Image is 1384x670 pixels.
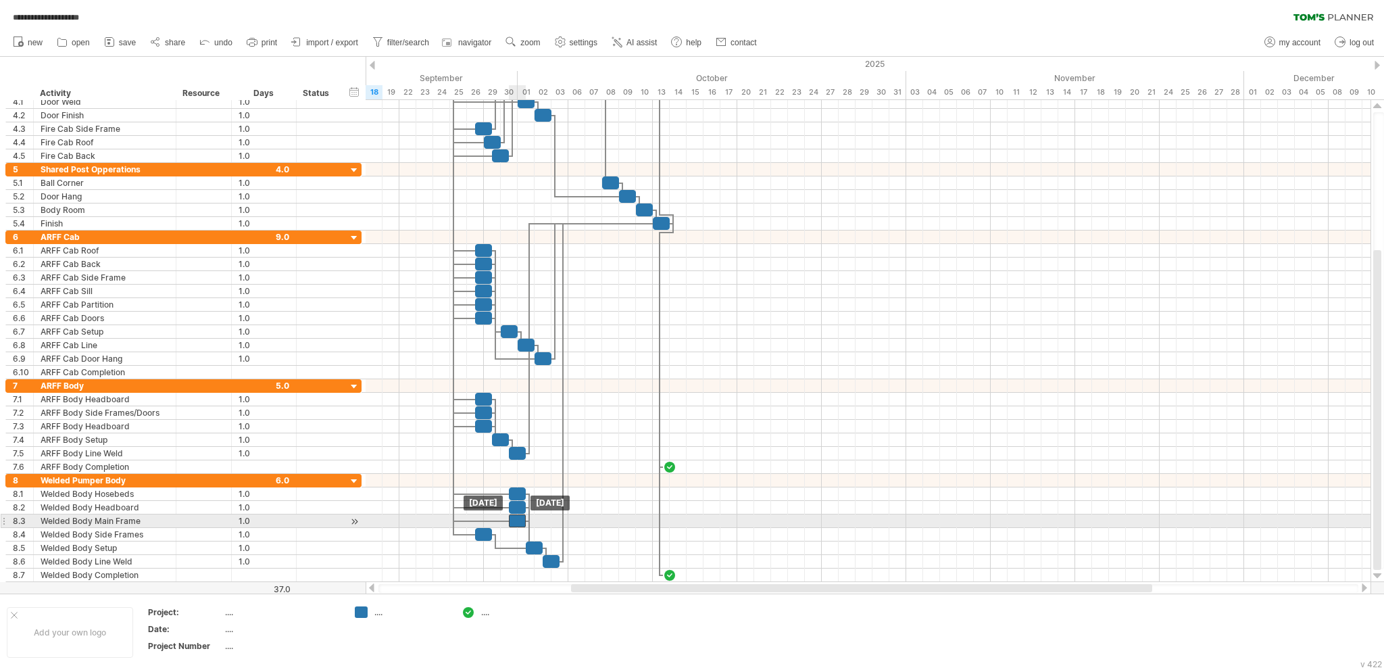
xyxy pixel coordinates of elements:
[214,38,232,47] span: undo
[239,217,289,230] div: 1.0
[440,34,495,51] a: navigator
[9,34,47,51] a: new
[41,298,169,311] div: ARFF Cab Partition
[619,85,636,99] div: Thursday, 9 October 2025
[501,85,518,99] div: Tuesday, 30 September 2025
[1058,85,1075,99] div: Friday, 14 November 2025
[13,204,33,216] div: 5.3
[712,34,761,51] a: contact
[686,38,701,47] span: help
[957,85,974,99] div: Thursday, 6 November 2025
[13,379,33,392] div: 7
[13,569,33,581] div: 8.7
[520,38,540,47] span: zoom
[72,38,90,47] span: open
[239,393,289,406] div: 1.0
[7,607,133,658] div: Add your own logo
[737,85,754,99] div: Monday, 20 October 2025
[13,271,33,284] div: 6.3
[1177,85,1193,99] div: Tuesday, 25 November 2025
[306,38,358,47] span: import / export
[239,136,289,149] div: 1.0
[13,325,33,338] div: 6.7
[13,366,33,379] div: 6.10
[1143,85,1160,99] div: Friday, 21 November 2025
[147,34,189,51] a: share
[1261,85,1278,99] div: Tuesday, 2 December 2025
[41,542,169,554] div: Welded Body Setup
[239,149,289,162] div: 1.0
[13,393,33,406] div: 7.1
[535,85,551,99] div: Thursday, 2 October 2025
[13,420,33,433] div: 7.3
[369,34,433,51] a: filter/search
[1331,34,1378,51] a: log out
[502,34,544,51] a: zoom
[13,433,33,446] div: 7.4
[239,204,289,216] div: 1.0
[239,542,289,554] div: 1.0
[458,38,491,47] span: navigator
[13,109,33,122] div: 4.2
[668,34,706,51] a: help
[670,85,687,99] div: Tuesday, 14 October 2025
[13,474,33,487] div: 8
[40,87,168,100] div: Activity
[101,34,140,51] a: save
[239,122,289,135] div: 1.0
[568,85,585,99] div: Monday, 6 October 2025
[687,85,703,99] div: Wednesday, 15 October 2025
[41,285,169,297] div: ARFF Cab Sill
[239,420,289,433] div: 1.0
[467,85,484,99] div: Friday, 26 September 2025
[13,447,33,460] div: 7.5
[481,606,555,618] div: ....
[243,34,281,51] a: print
[551,34,601,51] a: settings
[940,85,957,99] div: Wednesday, 5 November 2025
[239,433,289,446] div: 1.0
[41,393,169,406] div: ARFF Body Headboard
[839,85,856,99] div: Tuesday, 28 October 2025
[41,420,169,433] div: ARFF Body Headboard
[41,122,169,135] div: Fire Cab Side Frame
[754,85,771,99] div: Tuesday, 21 October 2025
[239,244,289,257] div: 1.0
[518,71,906,85] div: October 2025
[13,352,33,365] div: 6.9
[303,87,332,100] div: Status
[41,379,169,392] div: ARFF Body
[608,34,661,51] a: AI assist
[348,515,361,529] div: scroll to activity
[239,515,289,527] div: 1.0
[41,352,169,365] div: ARFF Cab Door Hang
[13,285,33,297] div: 6.4
[13,339,33,352] div: 6.8
[41,447,169,460] div: ARFF Body Line Weld
[13,176,33,189] div: 5.1
[232,584,291,594] div: 37.0
[464,496,503,510] div: [DATE]
[551,85,568,99] div: Friday, 3 October 2025
[856,85,872,99] div: Wednesday, 29 October 2025
[239,190,289,203] div: 1.0
[239,298,289,311] div: 1.0
[13,298,33,311] div: 6.5
[239,406,289,419] div: 1.0
[382,85,399,99] div: Friday, 19 September 2025
[239,528,289,541] div: 1.0
[239,258,289,270] div: 1.0
[1261,34,1325,51] a: my account
[1329,85,1345,99] div: Monday, 8 December 2025
[889,85,906,99] div: Friday, 31 October 2025
[165,38,185,47] span: share
[518,85,535,99] div: Wednesday, 1 October 2025
[288,34,362,51] a: import / export
[1126,85,1143,99] div: Thursday, 20 November 2025
[13,190,33,203] div: 5.2
[41,569,169,581] div: Welded Body Completion
[974,85,991,99] div: Friday, 7 November 2025
[788,85,805,99] div: Thursday, 23 October 2025
[13,501,33,514] div: 8.2
[805,85,822,99] div: Friday, 24 October 2025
